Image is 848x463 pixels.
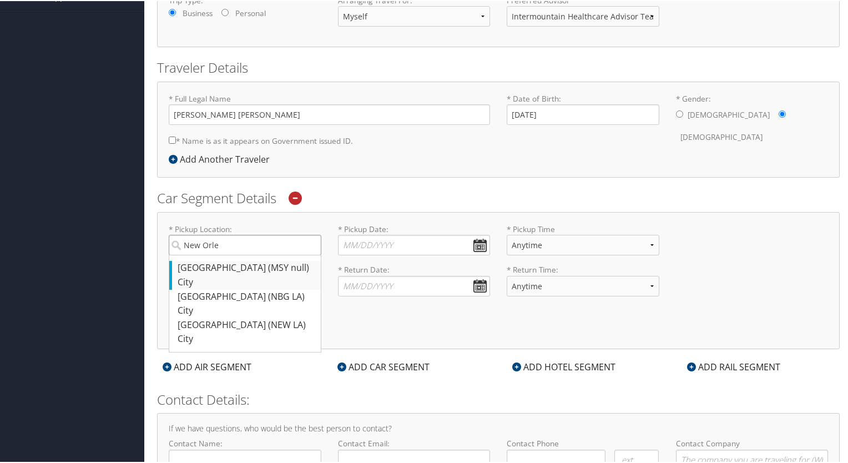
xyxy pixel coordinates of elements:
[338,234,491,254] input: * Pickup Date:
[157,57,840,76] h2: Traveler Details
[178,303,315,317] div: City
[332,359,435,373] div: ADD CAR SEGMENT
[169,103,490,124] input: * Full Legal Name
[676,109,683,117] input: * Gender:[DEMOGRAPHIC_DATA][DEMOGRAPHIC_DATA]
[680,125,763,147] label: [DEMOGRAPHIC_DATA]
[157,389,840,408] h2: Contact Details:
[779,109,786,117] input: * Gender:[DEMOGRAPHIC_DATA][DEMOGRAPHIC_DATA]
[338,223,491,254] label: * Pickup Date:
[169,129,353,150] label: * Name is as it appears on Government issued ID.
[507,437,659,448] label: Contact Phone
[157,359,257,373] div: ADD AIR SEGMENT
[507,275,659,295] select: * Return Time:
[338,263,491,295] label: * Return Date:
[169,92,490,124] label: * Full Legal Name
[338,275,491,295] input: * Return Date:
[169,223,321,254] label: * Pickup Location:
[676,92,829,147] label: * Gender:
[178,274,315,289] div: City
[178,289,315,303] div: [GEOGRAPHIC_DATA] (NBG LA)
[682,359,786,373] div: ADD RAIL SEGMENT
[178,260,315,274] div: [GEOGRAPHIC_DATA] (MSY null)
[183,7,213,18] label: Business
[169,135,176,143] input: * Name is as it appears on Government issued ID.
[507,223,659,263] label: * Pickup Time
[507,92,659,124] label: * Date of Birth:
[169,152,275,165] div: Add Another Traveler
[507,359,621,373] div: ADD HOTEL SEGMENT
[235,7,266,18] label: Personal
[178,331,315,345] div: City
[157,188,840,207] h2: Car Segment Details
[507,103,659,124] input: * Date of Birth:
[507,263,659,304] label: * Return Time:
[169,306,828,312] h6: Additional Options:
[178,317,315,331] div: [GEOGRAPHIC_DATA] (NEW LA)
[688,103,770,124] label: [DEMOGRAPHIC_DATA]
[169,424,828,431] h4: If we have questions, who would be the best person to contact?
[507,234,659,254] select: * Pickup Time
[169,234,321,254] input: [GEOGRAPHIC_DATA] (MSY null)City[GEOGRAPHIC_DATA] (NBG LA)City[GEOGRAPHIC_DATA] (NEW LA)City
[169,329,828,336] h5: * Denotes required field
